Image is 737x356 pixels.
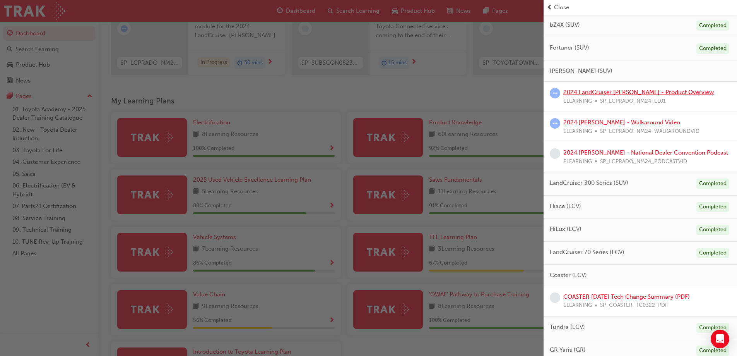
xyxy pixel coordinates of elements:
[554,3,569,12] span: Close
[550,88,560,98] span: learningRecordVerb_ATTEMPT-icon
[550,292,560,303] span: learningRecordVerb_NONE-icon
[600,157,687,166] span: SP_LCPRADO_NM24_PODCASTVID
[696,21,729,31] div: Completed
[563,119,680,126] a: 2024 [PERSON_NAME] - Walkaround Video
[547,3,734,12] button: prev-iconClose
[696,202,729,212] div: Completed
[600,97,666,106] span: SP_LCPRADO_NM24_EL01
[550,21,580,29] span: bZ4X (SUV)
[550,248,624,257] span: LandCruiser 70 Series (LCV)
[563,301,592,310] span: ELEARNING
[563,157,592,166] span: ELEARNING
[563,97,592,106] span: ELEARNING
[696,179,729,189] div: Completed
[563,89,714,96] a: 2024 LandCruiser [PERSON_NAME] - Product Overview
[547,3,552,12] span: prev-icon
[563,293,690,300] a: COASTER [DATE] Tech Change Summary (PDF)
[550,43,589,52] span: Fortuner (SUV)
[550,67,612,76] span: [PERSON_NAME] (SUV)
[550,271,587,280] span: Coaster (LCV)
[696,225,729,235] div: Completed
[696,248,729,258] div: Completed
[550,323,585,332] span: Tundra (LCV)
[696,43,729,54] div: Completed
[600,127,699,136] span: SP_LCPRADO_NM24_WALKAROUNDVID
[600,301,668,310] span: SP_COASTER_TC0322_PDF
[550,346,586,354] span: GR Yaris (GR)
[563,149,728,156] a: 2024 [PERSON_NAME] - National Dealer Convention Podcast
[550,118,560,129] span: learningRecordVerb_ATTEMPT-icon
[696,323,729,333] div: Completed
[550,148,560,159] span: learningRecordVerb_NONE-icon
[550,179,628,187] span: LandCruiser 300 Series (SUV)
[696,346,729,356] div: Completed
[550,225,581,234] span: HiLux (LCV)
[711,330,729,348] div: Open Intercom Messenger
[550,202,581,211] span: Hiace (LCV)
[563,127,592,136] span: ELEARNING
